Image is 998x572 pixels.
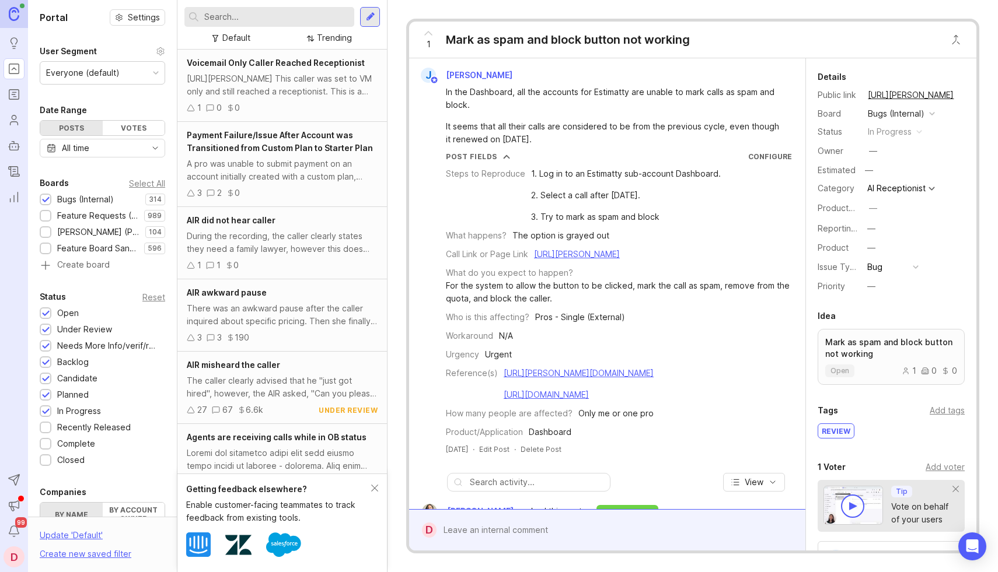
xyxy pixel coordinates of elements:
div: 1 Voter [818,460,846,474]
div: Steps to Reproduce [446,167,525,180]
span: Payment Failure/Issue After Account was Transitioned from Custom Plan to Starter Plan [187,130,373,153]
div: 2. Select a call after [DATE]. [531,189,721,202]
div: What do you expect to happen? [446,266,573,279]
div: Mark as spam and block button not working [446,31,690,48]
div: 67 [222,403,233,416]
span: View [745,476,763,488]
div: Add voter [926,461,965,473]
a: Ysabelle Eugenio[PERSON_NAME] [415,504,517,519]
div: under review [319,405,378,415]
div: Add tags [930,404,965,417]
div: The caller clearly advised that he "just got hired", however, the AIR asked, "Can you please clar... [187,374,378,400]
img: Ysabelle Eugenio [422,504,437,519]
a: Payment Failure/Issue After Account was Transitioned from Custom Plan to Starter PlanA pro was un... [177,122,387,207]
span: Settings [128,12,160,23]
a: [DATE] [446,444,468,454]
div: Closed [57,454,85,466]
div: Complete [57,437,95,450]
span: AIR misheard the caller [187,360,280,370]
div: All time [62,142,89,155]
div: Boards [40,176,69,190]
div: 0 [217,101,222,114]
div: Create new saved filter [40,548,131,560]
div: What happens? [446,229,507,242]
img: member badge [430,76,439,85]
a: Autopilot [4,135,25,156]
button: D [4,546,25,567]
div: During the recording, the caller clearly states they need a family lawyer, however this does not ... [187,230,378,255]
div: · [514,444,516,454]
div: Vote on behalf of your users [891,500,953,526]
div: Edit Post [479,444,510,454]
div: Delete Post [521,444,561,454]
span: marked this post as [517,505,593,518]
div: 1 [217,259,221,272]
div: 3 [197,331,202,344]
div: Posts [40,121,103,135]
div: Dashboard [529,426,571,438]
div: Trending [317,31,352,44]
div: 0 [921,367,937,375]
div: 0 [235,187,240,199]
div: Candidate [57,372,97,385]
a: [URL][PERSON_NAME] [864,87,957,103]
div: Votes [103,121,165,135]
div: Post Fields [446,152,497,162]
a: AIR awkward pauseThere was an awkward pause after the caller inquired about specific pricing. The... [177,279,387,352]
p: 314 [149,195,162,204]
div: Who is this affecting? [446,311,529,324]
div: Tags [818,403,838,417]
div: in progress [596,505,658,518]
div: 3 [217,331,222,344]
div: 3 [197,187,202,199]
a: Ideas [4,33,25,54]
div: — [869,202,877,215]
div: Needs More Info/verif/repro [57,339,159,352]
div: J [826,549,845,567]
div: In the Dashboard, all the accounts for Estimatty are unable to mark calls as spam and block. [446,86,782,111]
span: [PERSON_NAME] [446,70,512,80]
div: Companies [40,485,86,499]
input: Search activity... [470,476,604,489]
a: [URL][PERSON_NAME] [534,249,620,259]
label: By account owner [103,503,165,526]
div: Bugs (Internal) [868,107,924,120]
button: Notifications [4,521,25,542]
div: J [421,68,436,83]
div: Feature Requests (Internal) [57,209,138,222]
div: Loremi dol sitametco adipi elit sedd eiusmo tempo incidi ut laboree - dolorema. Aliq enim adm Ven... [187,447,378,472]
label: Issue Type [818,262,860,272]
div: in progress [868,125,912,138]
div: 1 [197,101,201,114]
div: — [867,222,875,235]
div: Estimated [818,166,856,174]
div: Status [818,125,859,138]
div: Category [818,182,859,195]
div: Select All [129,180,165,187]
label: Priority [818,281,845,291]
p: Tip [896,487,908,496]
div: [PERSON_NAME] (Public) [57,226,139,238]
div: AI Receptionist [867,184,926,192]
img: Salesforce logo [266,527,301,562]
span: 1 [427,38,431,51]
div: How many people are affected? [446,407,573,420]
a: Agents are receiving calls while in OB statusLoremi dol sitametco adipi elit sedd eiusmo tempo in... [177,424,387,496]
div: [URL][PERSON_NAME] This caller was set to VM only and still reached a receptionist. This is a new... [187,72,378,98]
img: video-thumbnail-vote-d41b83416815613422e2ca741bf692cc.jpg [823,486,883,525]
div: 1 [902,367,916,375]
a: Create board [40,261,165,271]
div: Open Intercom Messenger [958,532,986,560]
label: Reporting Team [818,223,880,233]
div: 0 [941,367,957,375]
img: Canny Home [9,7,19,20]
p: 104 [149,227,162,237]
div: Only me or one pro [578,407,654,420]
div: · [473,444,474,454]
div: Update ' Default ' [40,529,103,548]
span: AIR did not hear caller [187,215,275,225]
div: The option is grayed out [512,229,609,242]
div: In Progress [57,405,101,417]
button: Send to Autopilot [4,469,25,490]
div: N/A [499,329,513,342]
